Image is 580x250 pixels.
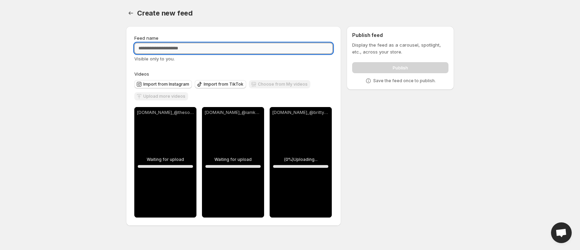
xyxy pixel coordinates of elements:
[204,81,243,87] span: Import from TikTok
[195,80,246,88] button: Import from TikTok
[137,9,193,17] span: Create new feed
[205,110,261,115] p: [DOMAIN_NAME]_@iamkbillz_1756324107526.mp4
[126,8,136,18] button: Settings
[134,56,175,61] span: Visible only to you.
[272,110,329,115] p: [DOMAIN_NAME]_@brittyheb_1756324047530.mp4
[373,78,436,84] p: Save the feed once to publish.
[352,41,448,55] p: Display the feed as a carousel, spotlight, etc., across your store.
[551,222,572,243] a: Open chat
[134,80,192,88] button: Import from Instagram
[134,35,158,41] span: Feed name
[352,32,448,39] h2: Publish feed
[143,81,189,87] span: Import from Instagram
[134,71,149,77] span: Videos
[137,110,194,115] p: [DOMAIN_NAME]_@thesouthernblondemom_1756324140581.mp4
